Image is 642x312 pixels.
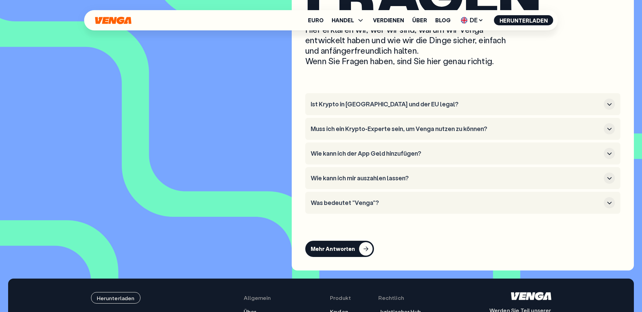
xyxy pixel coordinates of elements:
[332,16,365,24] span: HANDEL
[311,173,615,184] button: Wie kann ich mir auszahlen lassen?
[244,294,271,302] span: Allgemein
[330,294,351,302] span: Produkt
[311,148,615,159] button: Wie kann ich der App Geld hinzufügen?
[332,18,354,23] span: HANDEL
[305,241,374,257] button: Mehr Antworten
[461,17,468,24] img: flaggen-uk
[311,245,355,252] div: Mehr Antworten
[311,199,601,207] h3: Was bedeutet "Venga"?
[470,17,478,24] font: DE
[311,101,601,108] h3: Ist Krypto in [GEOGRAPHIC_DATA] und der EU legal?
[311,150,601,157] h3: Wie kann ich der App Geld hinzufügen?
[305,24,512,67] p: Hier erklären wir, wer wir sind, warum wir Venga entwickelt haben und wie wir die Dinge sicher, e...
[412,18,427,23] a: Über
[91,292,140,304] button: Herunterladen
[459,15,486,26] span: DE
[94,17,132,24] svg: Heim
[378,294,404,302] span: Rechtlich
[311,123,615,134] button: Muss ich ein Krypto-Experte sein, um Venga nutzen zu können?
[311,99,615,110] button: Ist Krypto in [GEOGRAPHIC_DATA] und der EU legal?
[435,18,450,23] a: Blog
[494,15,553,25] button: Herunterladen
[311,197,615,208] button: Was bedeutet "Venga"?
[311,125,601,133] h3: Muss ich ein Krypto-Experte sein, um Venga nutzen zu können?
[91,292,214,304] a: Herunterladen
[308,18,324,23] a: Euro
[511,292,551,300] svg: Heim
[373,18,404,23] a: Verdienen
[311,175,601,182] h3: Wie kann ich mir auszahlen lassen?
